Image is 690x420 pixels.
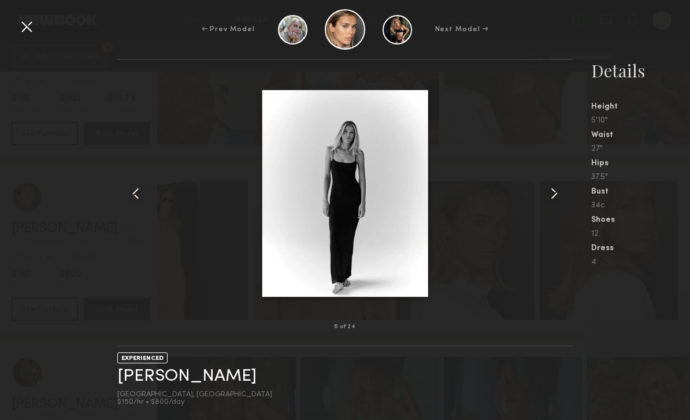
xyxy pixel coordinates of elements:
[117,399,272,406] div: $150/hr • $800/day
[591,159,690,168] div: Hips
[591,244,690,252] div: Dress
[591,173,690,181] div: 37.5"
[591,145,690,153] div: 27"
[591,258,690,266] div: 4
[435,24,489,35] div: Next Model →
[117,391,272,399] div: [GEOGRAPHIC_DATA], [GEOGRAPHIC_DATA]
[591,230,690,238] div: 12
[202,24,255,35] div: ← Prev Model
[334,324,356,330] div: 6 of 24
[591,117,690,125] div: 5'10"
[591,131,690,139] div: Waist
[117,367,257,385] a: [PERSON_NAME]
[591,103,690,111] div: Height
[117,352,168,363] div: EXPERIENCED
[591,188,690,196] div: Bust
[591,216,690,224] div: Shoes
[591,202,690,210] div: 34c
[591,59,690,82] div: Details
